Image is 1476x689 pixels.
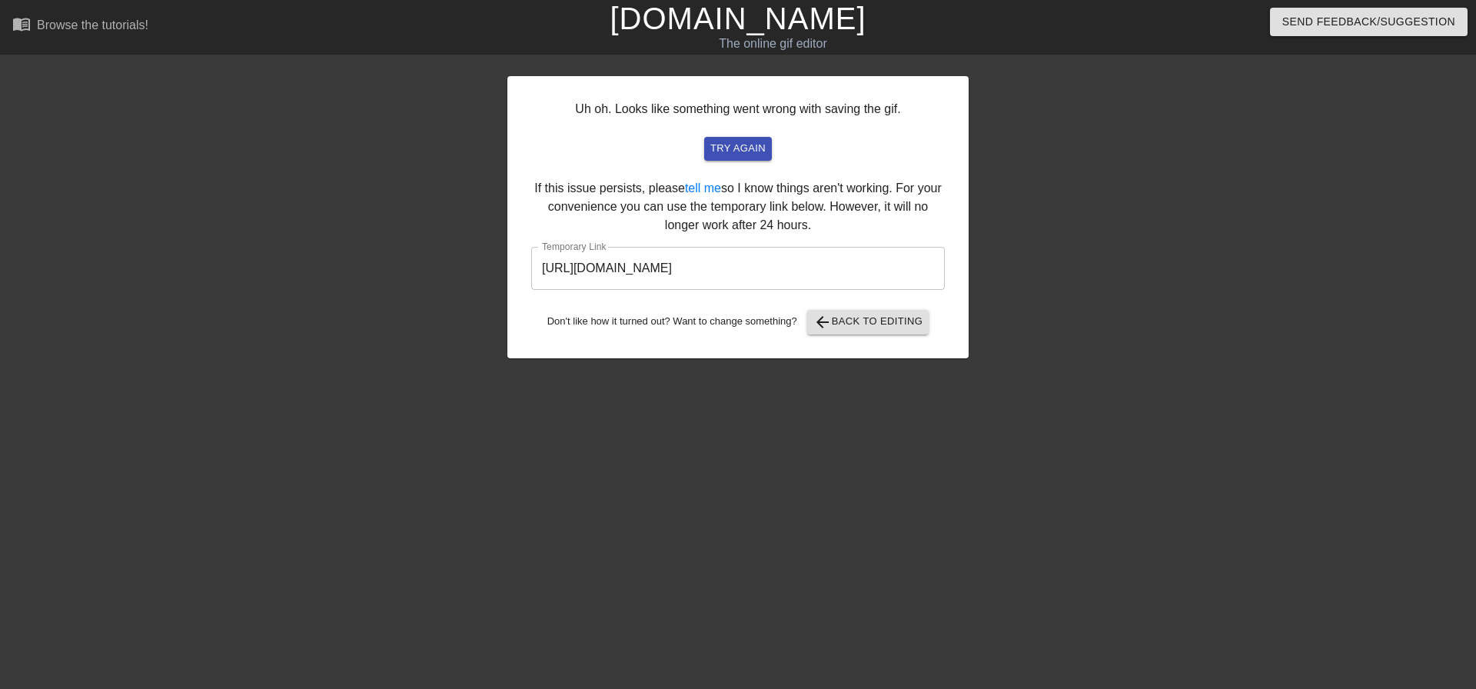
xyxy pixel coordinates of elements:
[37,18,148,32] div: Browse the tutorials!
[710,140,766,158] span: try again
[500,35,1046,53] div: The online gif editor
[704,137,772,161] button: try again
[610,2,866,35] a: [DOMAIN_NAME]
[531,310,945,335] div: Don't like how it turned out? Want to change something?
[1282,12,1455,32] span: Send Feedback/Suggestion
[531,247,945,290] input: bare
[807,310,929,335] button: Back to Editing
[12,15,31,33] span: menu_book
[813,313,832,331] span: arrow_back
[813,313,923,331] span: Back to Editing
[507,76,969,358] div: Uh oh. Looks like something went wrong with saving the gif. If this issue persists, please so I k...
[12,15,148,38] a: Browse the tutorials!
[1270,8,1468,36] button: Send Feedback/Suggestion
[685,181,721,195] a: tell me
